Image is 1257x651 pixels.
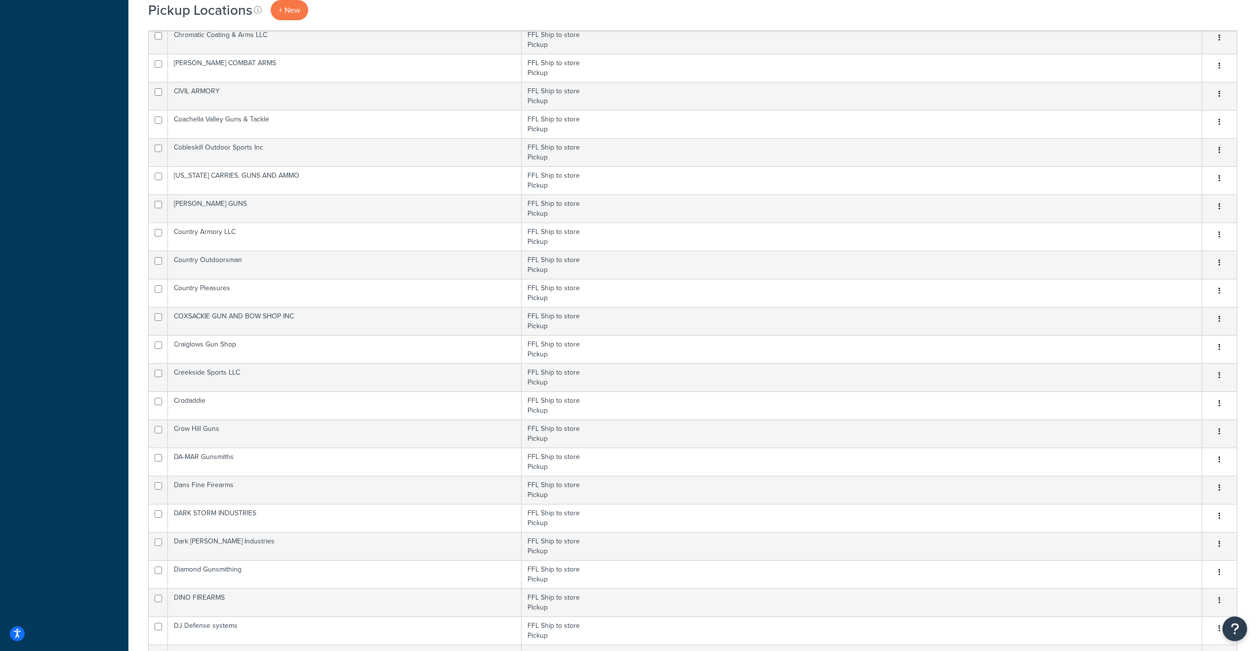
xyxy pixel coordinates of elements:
[522,448,1202,476] td: FFL Ship to store Pickup
[168,504,522,532] td: DARK STORM INDUSTRIES
[168,476,522,504] td: Dans Fine Firearms
[522,110,1202,138] td: FFL Ship to store Pickup
[168,363,522,391] td: Creekside Sports LLC
[522,616,1202,645] td: FFL Ship to store Pickup
[168,420,522,448] td: Crow Hill Guns
[148,0,252,20] h1: Pickup Locations
[522,504,1202,532] td: FFL Ship to store Pickup
[168,138,522,166] td: Cobleskill Outdoor Sports Inc
[168,223,522,251] td: Country Armory LLC
[522,82,1202,110] td: FFL Ship to store Pickup
[522,223,1202,251] td: FFL Ship to store Pickup
[522,335,1202,363] td: FFL Ship to store Pickup
[522,391,1202,420] td: FFL Ship to store Pickup
[168,560,522,588] td: Diamond Gunsmithing
[279,4,300,16] span: + New
[522,476,1202,504] td: FFL Ship to store Pickup
[522,560,1202,588] td: FFL Ship to store Pickup
[168,391,522,420] td: Crodaddie
[168,26,522,54] td: Chromatic Coating & Arms LLC
[522,194,1202,223] td: FFL Ship to store Pickup
[522,532,1202,560] td: FFL Ship to store Pickup
[522,251,1202,279] td: FFL Ship to store Pickup
[168,448,522,476] td: DA-MAR Gunsmiths
[168,335,522,363] td: Craiglows Gun Shop
[168,82,522,110] td: CIVIL ARMORY
[168,54,522,82] td: [PERSON_NAME] COMBAT ARMS
[522,166,1202,194] td: FFL Ship to store Pickup
[168,251,522,279] td: Country Outdoorsman
[522,307,1202,335] td: FFL Ship to store Pickup
[168,532,522,560] td: Dark [PERSON_NAME] Industries
[168,588,522,616] td: DINO FIREARMS
[522,279,1202,307] td: FFL Ship to store Pickup
[168,166,522,194] td: [US_STATE] CARRIES. GUNS AND AMMO
[522,588,1202,616] td: FFL Ship to store Pickup
[168,194,522,223] td: [PERSON_NAME] GUNS
[168,307,522,335] td: COXSACKIE GUN AND BOW SHOP INC
[168,616,522,645] td: DJ Defense systems
[522,420,1202,448] td: FFL Ship to store Pickup
[522,138,1202,166] td: FFL Ship to store Pickup
[522,54,1202,82] td: FFL Ship to store Pickup
[522,26,1202,54] td: FFL Ship to store Pickup
[1222,616,1247,641] button: Open Resource Center
[522,363,1202,391] td: FFL Ship to store Pickup
[168,279,522,307] td: Country Pleasures
[168,110,522,138] td: Coachella Valley Guns & Tackle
